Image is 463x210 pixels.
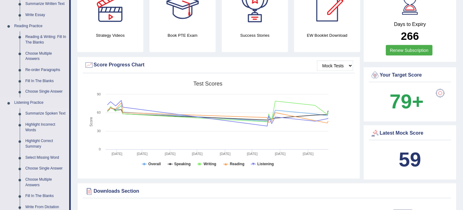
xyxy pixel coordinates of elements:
a: Choose Single Answer [23,163,69,174]
h4: Strategy Videos [77,32,143,39]
tspan: Score [89,117,93,127]
tspan: [DATE] [137,152,148,156]
a: Choose Multiple Answers [23,174,69,191]
div: Your Target Score [371,71,450,80]
a: Choose Multiple Answers [23,48,69,65]
tspan: Test scores [193,81,223,87]
a: Highlight Incorrect Words [23,120,69,136]
div: Downloads Section [84,187,450,196]
h4: EW Booklet Download [294,32,360,39]
tspan: Writing [204,162,216,166]
h4: Days to Expiry [371,22,450,27]
text: 0 [99,148,101,151]
b: 266 [401,30,419,42]
a: Re-order Paragraphs [23,65,69,76]
a: Listening Practice [11,98,69,109]
a: Write Essay [23,10,69,21]
a: Fill In The Blanks [23,76,69,87]
tspan: [DATE] [165,152,176,156]
tspan: [DATE] [192,152,203,156]
a: Summarize Spoken Text [23,108,69,120]
b: 79+ [390,90,424,113]
b: 59 [399,149,421,171]
a: Highlight Correct Summary [23,136,69,152]
a: Choose Single Answer [23,86,69,98]
tspan: [DATE] [220,152,231,156]
tspan: Speaking [174,162,191,166]
tspan: Overall [148,162,161,166]
a: Select Missing Word [23,153,69,164]
tspan: [DATE] [275,152,286,156]
tspan: [DATE] [303,152,314,156]
tspan: Listening [257,162,274,166]
div: Latest Mock Score [371,129,450,138]
tspan: [DATE] [247,152,258,156]
div: Score Progress Chart [84,61,353,70]
text: 90 [97,93,101,96]
text: 60 [97,111,101,115]
a: Renew Subscription [386,45,433,56]
tspan: [DATE] [112,152,122,156]
h4: Success Stories [222,32,288,39]
a: Reading Practice [11,21,69,32]
a: Reading & Writing: Fill In The Blanks [23,31,69,48]
h4: Book PTE Exam [150,32,216,39]
text: 30 [97,129,101,133]
a: Fill In The Blanks [23,191,69,202]
tspan: Reading [230,162,244,166]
